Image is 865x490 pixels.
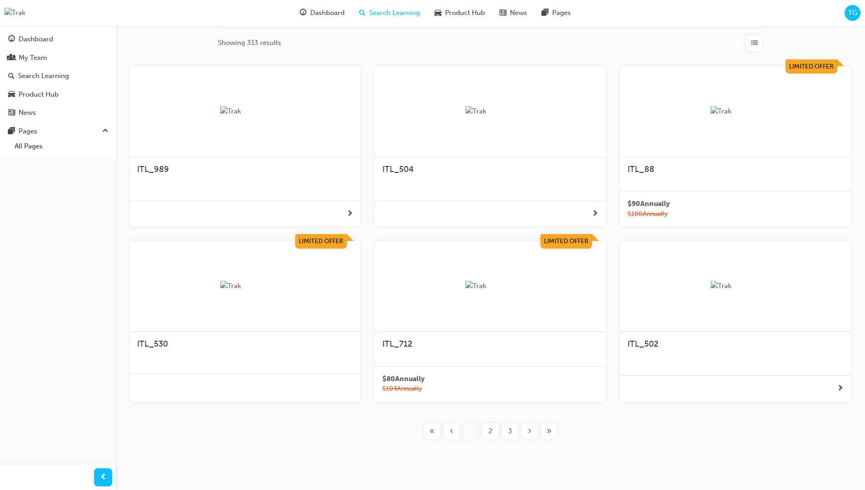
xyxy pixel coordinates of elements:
[445,8,485,18] span: Product Hub
[628,209,670,220] span: $ 100 Annually
[382,164,414,174] span: ITL_504
[4,31,112,48] a: Dashboard
[8,35,15,44] span: guage-icon
[375,241,606,402] a: Limited OfferTrakITL_712$80Annually$104AnnuallySubscribe
[450,426,453,436] span: ‹
[542,7,549,19] span: pages-icon
[382,384,425,394] span: $ 104 Annually
[4,123,112,140] button: Pages
[734,38,741,48] span: Grid
[8,91,15,99] span: car-icon
[422,423,442,439] button: First page
[11,139,112,153] a: All Pages
[4,49,112,66] a: My Team
[19,89,59,100] div: Product Hub
[461,423,481,439] button: Page 1
[628,199,670,209] span: $ 90 Annually
[352,4,427,22] a: search-iconSearch Learning
[539,423,559,439] button: Last page
[500,423,520,439] button: Page 3
[359,7,366,19] span: search-icon
[382,339,412,349] span: ITL_712
[711,281,761,291] img: Trak
[5,8,25,18] img: Trak
[534,4,578,22] a: pages-iconPages
[130,66,361,227] a: TrakITL_989
[382,374,425,384] span: $ 80 Annually
[489,426,493,436] span: 2
[837,383,844,394] span: next-icon
[806,202,844,216] button: Subscribe
[4,86,112,103] a: Product Hub
[528,426,531,436] span: ›
[561,377,598,391] button: Subscribe
[19,108,36,118] div: News
[102,125,109,137] span: up-icon
[520,423,539,439] button: Next page
[465,281,515,291] img: Trak
[130,241,361,402] a: Limited OfferTrakITL_530Subscribe
[100,472,107,483] span: prev-icon
[711,106,761,117] img: Trak
[4,68,112,84] a: Search Learning
[620,241,851,402] a: TrakITL_502
[547,426,552,436] span: »
[628,339,658,349] span: ITL_502
[544,237,588,245] span: Limited Offer
[481,423,500,439] button: Page 2
[465,106,515,117] img: Trak
[137,164,169,174] span: ITL_989
[220,281,270,291] img: Trak
[310,8,345,18] span: Dashboard
[8,127,15,136] span: pages-icon
[430,426,435,436] span: «
[470,426,473,436] span: 1
[19,53,47,63] div: My Team
[442,423,461,439] button: Previous page
[508,426,512,436] span: 3
[8,72,15,80] span: search-icon
[299,237,343,245] span: Limited Offer
[789,63,834,70] span: Limited Offer
[845,5,860,21] button: TG
[620,66,851,227] a: Limited OfferTrakITL_88$90Annually$100AnnuallySubscribe
[19,126,37,137] div: Pages
[316,381,353,394] button: Subscribe
[4,31,112,121] div: DashboardMy TeamSearch LearningProduct HubNews
[4,104,112,121] a: News
[510,8,527,18] span: News
[592,208,598,220] span: next-icon
[19,34,53,44] div: Dashboard
[8,54,15,62] span: people-icon
[220,106,270,117] img: Trak
[751,38,758,48] span: List
[218,38,281,48] span: Showing 313 results
[346,208,353,220] span: next-icon
[848,8,857,18] span: TG
[435,7,441,19] span: car-icon
[427,4,492,22] a: car-iconProduct Hub
[137,339,168,349] span: ITL_530
[369,8,420,18] span: Search Learning
[300,7,306,19] span: guage-icon
[8,109,15,117] span: news-icon
[375,66,606,227] a: TrakITL_504
[492,4,534,22] a: news-iconNews
[292,4,352,22] a: guage-iconDashboard
[552,8,571,18] span: Pages
[628,164,654,174] span: ITL_88
[499,7,506,19] span: news-icon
